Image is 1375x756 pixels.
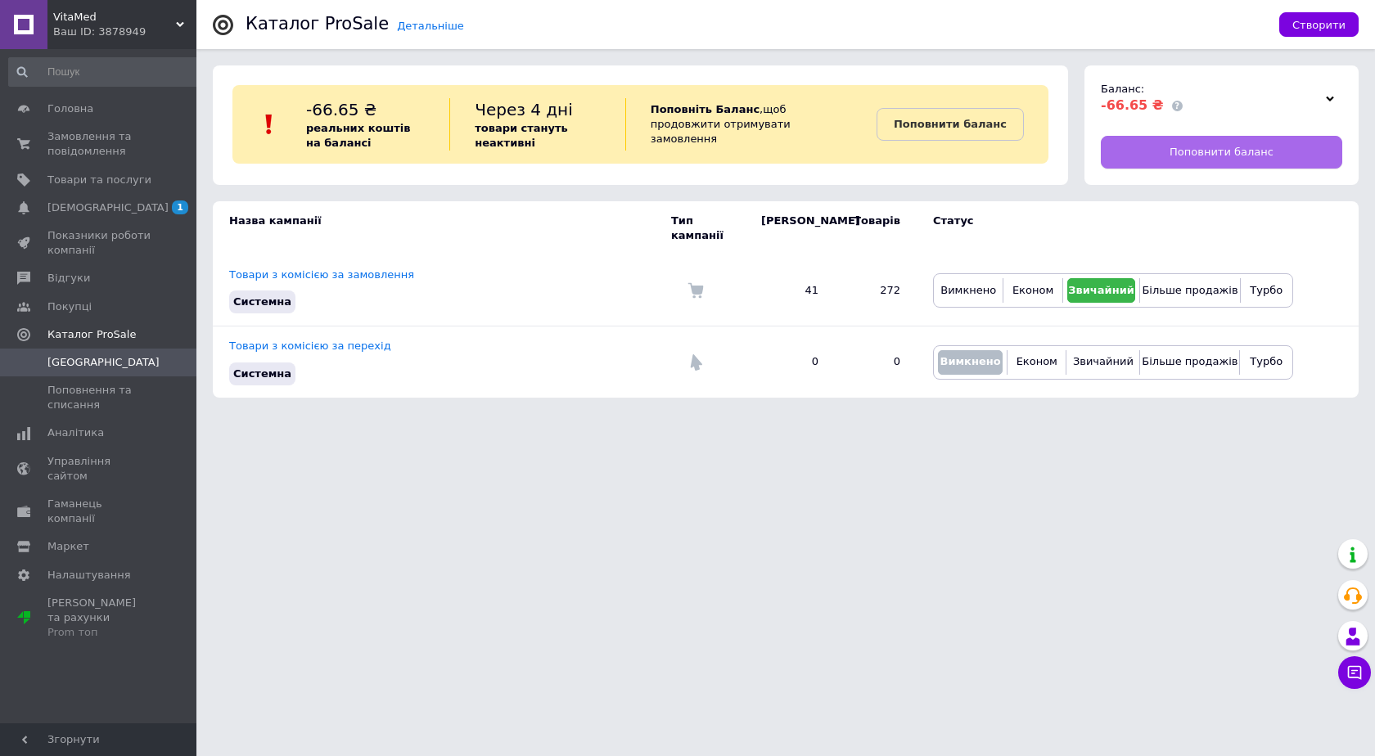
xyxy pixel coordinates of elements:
[233,295,291,308] span: Системна
[1245,278,1288,303] button: Турбо
[475,100,573,119] span: Через 4 дні
[257,112,282,137] img: :exclamation:
[1071,350,1135,375] button: Звичайний
[938,350,1003,375] button: Вимкнено
[47,327,136,342] span: Каталог ProSale
[47,271,90,286] span: Відгуки
[835,326,917,398] td: 0
[47,355,160,370] span: [GEOGRAPHIC_DATA]
[246,16,389,33] div: Каталог ProSale
[47,299,92,314] span: Покупці
[8,57,202,87] input: Пошук
[1244,350,1288,375] button: Турбо
[940,355,1000,367] span: Вимкнено
[1101,97,1164,113] span: -66.65 ₴
[1144,278,1235,303] button: Більше продажів
[306,100,376,119] span: -66.65 ₴
[47,129,151,159] span: Замовлення та повідомлення
[47,425,104,440] span: Аналітика
[306,122,410,149] b: реальних коштів на балансі
[1012,284,1053,296] span: Економ
[651,103,760,115] b: Поповніть Баланс
[1338,656,1371,689] button: Чат з покупцем
[397,20,464,32] a: Детальніше
[47,454,151,484] span: Управління сайтом
[745,326,835,398] td: 0
[940,284,996,296] span: Вимкнено
[229,340,391,352] a: Товари з комісією за перехід
[938,278,999,303] button: Вимкнено
[1101,83,1144,95] span: Баланс:
[687,354,704,371] img: Комісія за перехід
[1170,145,1274,160] span: Поповнити баланс
[877,108,1024,141] a: Поповнити баланс
[625,98,877,151] div: , щоб продовжити отримувати замовлення
[47,228,151,258] span: Показники роботи компанії
[1292,19,1346,31] span: Створити
[917,201,1293,255] td: Статус
[47,200,169,215] span: [DEMOGRAPHIC_DATA]
[172,200,188,214] span: 1
[213,201,671,255] td: Назва кампанії
[745,201,835,255] td: [PERSON_NAME]
[1144,350,1235,375] button: Більше продажів
[1012,350,1062,375] button: Економ
[745,255,835,326] td: 41
[229,268,414,281] a: Товари з комісією за замовлення
[47,596,151,641] span: [PERSON_NAME] та рахунки
[53,10,176,25] span: VitaMed
[1142,284,1237,296] span: Більше продажів
[1250,355,1283,367] span: Турбо
[835,201,917,255] td: Товарів
[1250,284,1283,296] span: Турбо
[835,255,917,326] td: 272
[47,497,151,526] span: Гаманець компанії
[47,173,151,187] span: Товари та послуги
[1073,355,1134,367] span: Звичайний
[233,367,291,380] span: Системна
[47,101,93,116] span: Головна
[1017,355,1057,367] span: Економ
[671,201,745,255] td: Тип кампанії
[894,118,1007,130] b: Поповнити баланс
[53,25,196,39] div: Ваш ID: 3878949
[475,122,568,149] b: товари стануть неактивні
[47,625,151,640] div: Prom топ
[687,282,704,299] img: Комісія за замовлення
[1279,12,1359,37] button: Створити
[1101,136,1342,169] a: Поповнити баланс
[1008,278,1057,303] button: Економ
[1068,284,1134,296] span: Звичайний
[47,568,131,583] span: Налаштування
[47,539,89,554] span: Маркет
[1142,355,1237,367] span: Більше продажів
[47,383,151,412] span: Поповнення та списання
[1067,278,1136,303] button: Звичайний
